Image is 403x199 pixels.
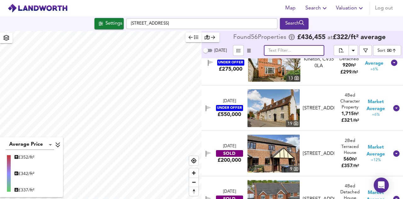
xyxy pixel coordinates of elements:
[352,157,357,161] span: ft²
[303,2,331,15] button: Search
[375,4,393,13] span: Log out
[371,158,381,163] span: +12%
[189,187,198,196] span: Reset bearing to north
[94,18,124,29] button: Settings
[286,120,300,127] div: 19
[223,189,236,195] div: [DATE]
[370,67,378,72] span: +6%
[233,34,288,41] div: Found 56 Propert ies
[372,2,395,15] button: Log out
[374,178,389,193] div: Open Intercom Messenger
[341,164,359,168] span: £ 357
[377,48,385,54] div: Sort
[297,34,326,41] span: £ 436,455
[351,63,356,67] span: ft²
[14,154,34,161] div: £ 352/ft²
[214,49,227,53] span: [DATE]
[353,119,359,123] span: / ft²
[337,92,363,111] div: 4 Bed Character Property
[189,178,198,187] button: Zoom out
[219,66,242,73] div: £275,000
[201,131,403,176] div: [DATE]SOLD£200,000 property thumbnail 9 [STREET_ADDRESS]2Bed Terraced House560ft²£357/ft² Market ...
[349,45,358,56] button: Download Results
[217,60,244,66] div: UNDER OFFER
[223,143,236,149] div: [DATE]
[248,44,300,82] a: property thumbnail 13
[218,157,241,164] div: £200,000
[247,89,300,127] a: property thumbnail 19
[303,105,335,112] div: [STREET_ADDRESS]
[304,56,334,70] div: Kineton, CV35 0LA
[336,4,365,13] span: Valuation
[223,98,236,104] div: [DATE]
[189,187,198,196] button: Reset bearing to north
[337,138,363,156] div: 2 Bed Terraced House
[247,135,300,173] img: property thumbnail
[280,2,300,15] button: Map
[218,111,241,118] div: £550,000
[8,3,68,13] img: logo
[334,45,358,56] div: split button
[280,18,309,29] div: Run Your Search
[280,18,309,29] button: Search
[6,140,54,150] div: Average Price
[363,144,389,158] span: Market Average
[94,18,124,29] div: Click to configure Search Settings
[362,53,387,67] span: Market Average
[247,89,300,127] img: property thumbnail
[201,40,403,85] div: [DATE]UNDER OFFER£275,000 property thumbnail 13 Kineton, CV35 0LA2Bed Semi-Detached920ft²£299/ft²...
[305,4,328,13] span: Search
[373,45,401,56] div: Sort
[390,59,398,67] svg: Show Details
[287,75,300,82] div: 13
[341,112,354,116] span: 1,715
[353,164,359,168] span: / ft²
[372,112,380,118] span: +6%
[189,168,198,178] button: Zoom in
[333,34,386,41] span: £ 322 / ft² average
[341,118,359,123] span: £ 321
[281,20,307,28] div: Search
[327,35,333,41] span: at
[340,70,358,75] span: £ 299
[126,18,277,29] input: Enter a location...
[288,166,300,173] div: 9
[216,105,243,111] div: UNDER OFFER
[393,150,400,157] svg: Show Details
[333,2,367,15] button: Valuation
[363,99,389,112] span: Market Average
[14,187,34,193] div: £ 337/ft²
[303,150,335,157] div: [STREET_ADDRESS]
[105,20,122,28] div: Settings
[393,104,400,112] svg: Show Details
[343,63,351,68] span: 920
[354,112,359,116] span: ft²
[201,85,403,131] div: [DATE]UNDER OFFER£550,000 property thumbnail 19 [STREET_ADDRESS]4Bed Character Property1,715ft²£3...
[189,156,198,165] button: Find my location
[247,135,300,173] a: property thumbnail 9
[283,4,298,13] span: Map
[216,150,243,157] div: SOLD
[264,45,324,56] input: Text Filter...
[352,70,358,74] span: / ft²
[248,44,300,82] img: property thumbnail
[14,171,34,177] div: £ 342/ft²
[343,157,352,162] span: 560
